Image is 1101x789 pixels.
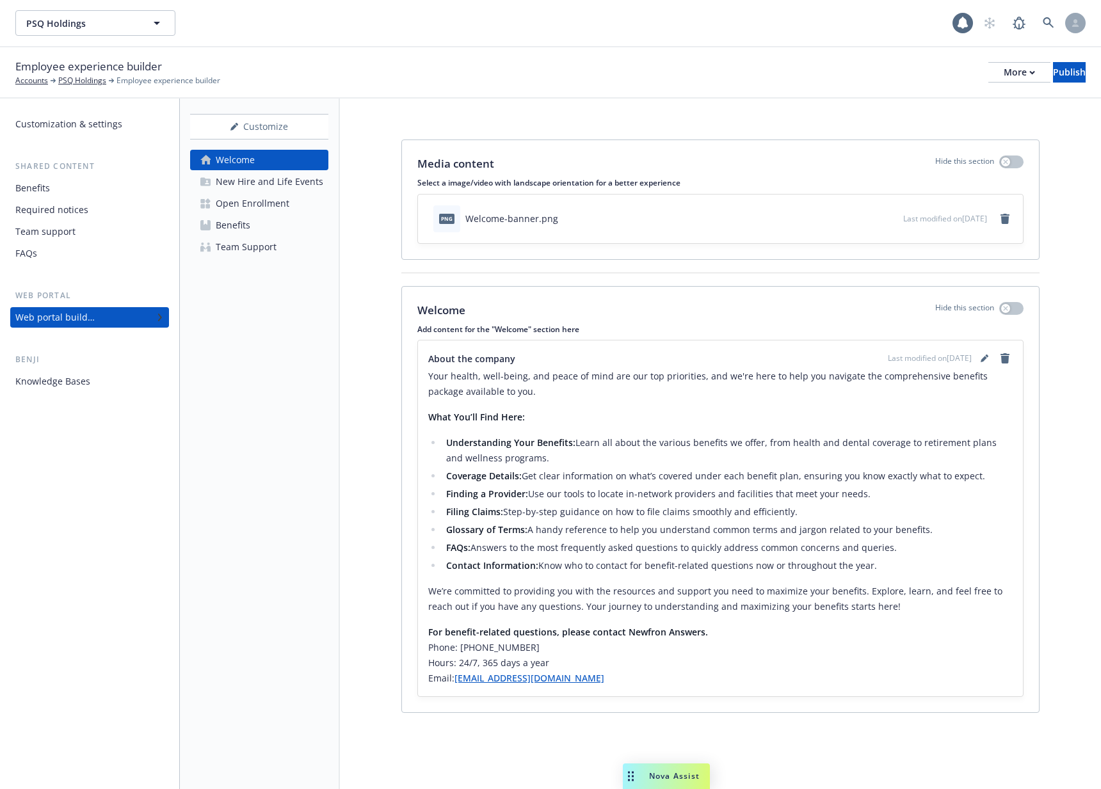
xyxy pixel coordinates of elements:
[442,558,1013,573] li: Know who to contact for benefit-related questions now or throughout the year.
[1036,10,1061,36] a: Search
[866,212,876,225] button: download file
[190,171,328,192] a: New Hire and Life Events
[428,369,1013,399] p: Your health, well-being, and peace of mind are our top priorities, and we're here to help you nav...
[10,307,169,328] a: Web portal builder
[15,114,122,134] div: Customization & settings
[428,626,708,638] strong: For benefit-related questions, please contact Newfron Answers.
[15,58,162,75] span: Employee experience builder
[428,411,525,423] strong: What You’ll Find Here:
[1006,10,1032,36] a: Report a Bug
[977,351,992,366] a: editPencil
[446,506,503,518] strong: Filing Claims:
[417,302,465,319] p: Welcome
[888,353,972,364] span: Last modified on [DATE]
[190,150,328,170] a: Welcome
[442,504,1013,520] li: Step-by-step guidance on how to file claims smoothly and efficiently.
[216,171,323,192] div: New Hire and Life Events
[1053,63,1086,82] div: Publish
[649,770,700,781] span: Nova Assist
[428,640,1013,655] h6: Phone: [PHONE_NUMBER]
[10,160,169,173] div: Shared content
[442,522,1013,538] li: A handy reference to help you understand common terms and jargon related to your benefits.
[935,302,994,319] p: Hide this section
[454,672,604,684] a: [EMAIL_ADDRESS][DOMAIN_NAME]
[442,468,1013,484] li: Get clear information on what’s covered under each benefit plan, ensuring you know exactly what t...
[15,307,95,328] div: Web portal builder
[623,763,639,789] div: Drag to move
[439,214,454,223] span: png
[623,763,710,789] button: Nova Assist
[997,351,1013,366] a: remove
[10,243,169,264] a: FAQs
[428,352,515,365] span: About the company
[190,114,328,139] button: Customize
[190,215,328,235] a: Benefits
[446,488,528,500] strong: Finding a Provider:
[216,193,289,214] div: Open Enrollment
[15,178,50,198] div: Benefits
[417,155,494,172] p: Media content
[10,371,169,392] a: Knowledge Bases
[1004,63,1035,82] div: More
[216,215,250,235] div: Benefits
[15,10,175,36] button: PSQ Holdings
[887,212,898,225] button: preview file
[117,75,220,86] span: Employee experience builder
[10,200,169,220] a: Required notices
[15,371,90,392] div: Knowledge Bases
[442,540,1013,555] li: Answers to the most frequently asked questions to quickly address common concerns and queries.
[988,62,1050,83] button: More
[428,655,1013,671] h6: Hours: 24/7, 365 days a year
[15,75,48,86] a: Accounts
[997,211,1013,227] a: remove
[446,523,527,536] strong: Glossary of Terms:
[446,436,575,449] strong: Understanding Your Benefits:
[10,221,169,242] a: Team support
[26,17,137,30] span: PSQ Holdings
[10,289,169,302] div: Web portal
[190,237,328,257] a: Team Support
[58,75,106,86] a: PSQ Holdings
[903,213,987,224] span: Last modified on [DATE]
[10,114,169,134] a: Customization & settings
[216,150,255,170] div: Welcome
[446,559,538,571] strong: Contact Information:
[190,193,328,214] a: Open Enrollment
[216,237,277,257] div: Team Support
[465,212,558,225] div: Welcome-banner.png
[15,243,37,264] div: FAQs
[446,541,470,554] strong: FAQs:
[428,671,1013,686] h6: Email:
[15,221,76,242] div: Team support
[446,470,522,482] strong: Coverage Details:
[10,178,169,198] a: Benefits
[15,200,88,220] div: Required notices
[977,10,1002,36] a: Start snowing
[442,486,1013,502] li: Use our tools to locate in-network providers and facilities that meet your needs.
[442,435,1013,466] li: Learn all about the various benefits we offer, from health and dental coverage to retirement plan...
[935,155,994,172] p: Hide this section
[10,353,169,366] div: Benji
[190,115,328,139] div: Customize
[417,177,1024,188] p: Select a image/video with landscape orientation for a better experience
[1053,62,1086,83] button: Publish
[417,324,1024,335] p: Add content for the "Welcome" section here
[428,584,1013,614] p: We’re committed to providing you with the resources and support you need to maximize your benefit...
